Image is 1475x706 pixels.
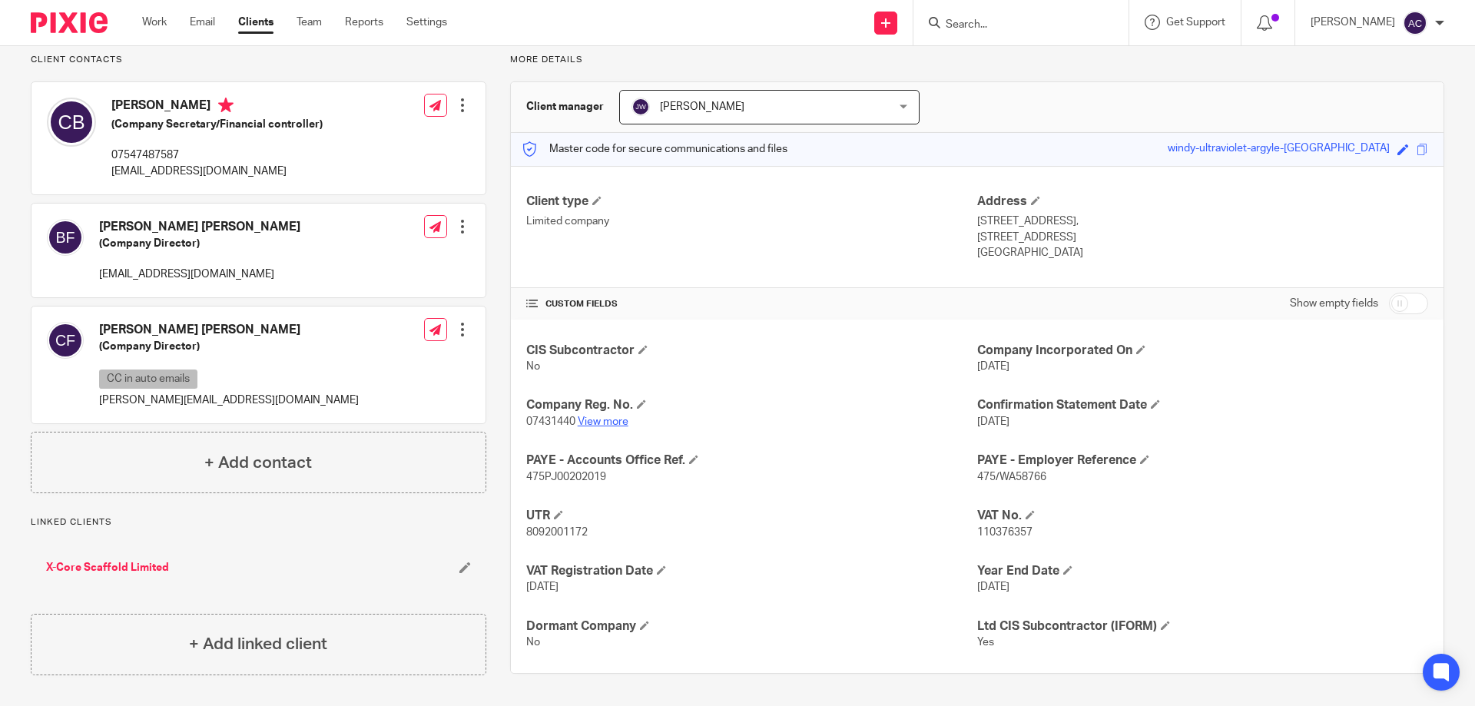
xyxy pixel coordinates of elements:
[977,618,1428,635] h4: Ltd CIS Subcontractor (IFORM)
[526,298,977,310] h4: CUSTOM FIELDS
[510,54,1444,66] p: More details
[46,560,169,575] a: X-Core Scaffold Limited
[99,267,300,282] p: [EMAIL_ADDRESS][DOMAIN_NAME]
[526,618,977,635] h4: Dormant Company
[526,194,977,210] h4: Client type
[31,12,108,33] img: Pixie
[660,101,744,112] span: [PERSON_NAME]
[111,117,323,132] h5: (Company Secretary/Financial controller)
[31,54,486,66] p: Client contacts
[47,219,84,256] img: svg%3E
[977,452,1428,469] h4: PAYE - Employer Reference
[977,582,1009,592] span: [DATE]
[31,516,486,529] p: Linked clients
[526,527,588,538] span: 8092001172
[977,472,1046,482] span: 475/WA58766
[1290,296,1378,311] label: Show empty fields
[526,452,977,469] h4: PAYE - Accounts Office Ref.
[526,416,575,427] span: 07431440
[526,582,559,592] span: [DATE]
[111,98,323,117] h4: [PERSON_NAME]
[977,416,1009,427] span: [DATE]
[47,322,84,359] img: svg%3E
[218,98,234,113] i: Primary
[977,214,1428,229] p: [STREET_ADDRESS],
[522,141,787,157] p: Master code for secure communications and files
[526,637,540,648] span: No
[406,15,447,30] a: Settings
[977,361,1009,372] span: [DATE]
[1168,141,1390,158] div: windy-ultraviolet-argyle-[GEOGRAPHIC_DATA]
[526,508,977,524] h4: UTR
[99,339,359,354] h5: (Company Director)
[977,508,1428,524] h4: VAT No.
[977,343,1428,359] h4: Company Incorporated On
[111,147,323,163] p: 07547487587
[977,194,1428,210] h4: Address
[977,397,1428,413] h4: Confirmation Statement Date
[526,397,977,413] h4: Company Reg. No.
[526,563,977,579] h4: VAT Registration Date
[977,230,1428,245] p: [STREET_ADDRESS]
[99,370,197,389] p: CC in auto emails
[977,527,1032,538] span: 110376357
[297,15,322,30] a: Team
[238,15,273,30] a: Clients
[977,637,994,648] span: Yes
[526,472,606,482] span: 475PJ00202019
[47,98,96,147] img: svg%3E
[526,99,604,114] h3: Client manager
[526,361,540,372] span: No
[99,236,300,251] h5: (Company Director)
[111,164,323,179] p: [EMAIL_ADDRESS][DOMAIN_NAME]
[631,98,650,116] img: svg%3E
[99,322,359,338] h4: [PERSON_NAME] [PERSON_NAME]
[204,451,312,475] h4: + Add contact
[944,18,1082,32] input: Search
[526,343,977,359] h4: CIS Subcontractor
[578,416,628,427] a: View more
[1311,15,1395,30] p: [PERSON_NAME]
[189,632,327,656] h4: + Add linked client
[190,15,215,30] a: Email
[1403,11,1427,35] img: svg%3E
[99,393,359,408] p: [PERSON_NAME][EMAIL_ADDRESS][DOMAIN_NAME]
[1166,17,1225,28] span: Get Support
[977,563,1428,579] h4: Year End Date
[142,15,167,30] a: Work
[345,15,383,30] a: Reports
[99,219,300,235] h4: [PERSON_NAME] [PERSON_NAME]
[526,214,977,229] p: Limited company
[977,245,1428,260] p: [GEOGRAPHIC_DATA]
